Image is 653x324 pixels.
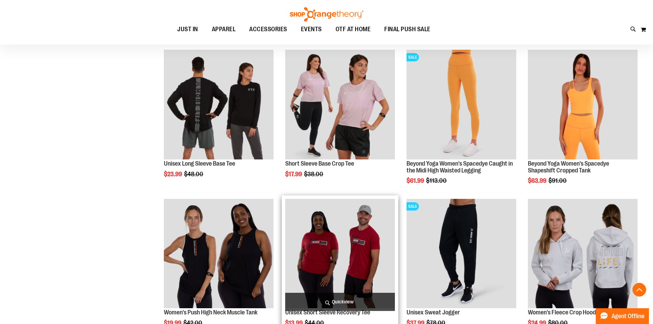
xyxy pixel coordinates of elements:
[632,283,646,297] button: Back To Top
[289,7,364,22] img: Shop Orangetheory
[528,50,638,159] img: Product image for Beyond Yoga Womens Spacedye Shapeshift Cropped Tank
[528,160,609,174] a: Beyond Yoga Women's Spacedye Shapeshift Cropped Tank
[301,22,322,37] span: EVENTS
[160,46,277,195] div: product
[407,160,513,174] a: Beyond Yoga Women's Spacedye Caught in the Midi High Waisted Legging
[164,171,183,178] span: $23.99
[304,171,324,178] span: $38.00
[528,309,600,316] a: Women's Fleece Crop Hoodie
[164,160,235,167] a: Unisex Long Sleeve Base Tee
[384,22,431,37] span: FINAL PUSH SALE
[407,50,516,160] a: Product image for Beyond Yoga Womens Spacedye Caught in the Midi High Waisted LeggingSALE
[285,293,395,311] a: Quickview
[177,22,198,37] span: JUST IN
[548,177,568,184] span: $91.00
[164,309,257,316] a: Women's Push High Neck Muscle Tank
[524,46,641,202] div: product
[407,199,516,310] a: Product image for Unisex Sweat JoggerSALE
[249,22,287,37] span: ACCESSORIES
[528,50,638,160] a: Product image for Beyond Yoga Womens Spacedye Shapeshift Cropped Tank
[164,199,274,310] a: Product image for Push High Neck Muscle Tank
[285,309,370,316] a: Unisex Short Sleeve Recovery Tee
[164,50,274,160] a: Product image for Unisex Long Sleeve Base Tee
[285,199,395,310] a: Product image for Unisex SS Recovery Tee
[407,177,425,184] span: $61.99
[336,22,371,37] span: OTF AT HOME
[164,50,274,159] img: Product image for Unisex Long Sleeve Base Tee
[285,171,303,178] span: $17.99
[282,46,398,195] div: product
[285,199,395,309] img: Product image for Unisex SS Recovery Tee
[612,313,644,320] span: Agent Offline
[285,50,395,159] img: Product image for Short Sleeve Base Crop Tee
[407,199,516,309] img: Product image for Unisex Sweat Jogger
[596,308,649,324] button: Agent Offline
[407,309,460,316] a: Unisex Sweat Jogger
[407,53,419,61] span: SALE
[528,199,638,309] img: Product image for Womens Fleece Crop Hoodie
[164,199,274,309] img: Product image for Push High Neck Muscle Tank
[407,202,419,211] span: SALE
[426,177,448,184] span: $113.00
[285,160,354,167] a: Short Sleeve Base Crop Tee
[184,171,204,178] span: $48.00
[407,50,516,159] img: Product image for Beyond Yoga Womens Spacedye Caught in the Midi High Waisted Legging
[403,46,520,202] div: product
[285,50,395,160] a: Product image for Short Sleeve Base Crop Tee
[528,199,638,310] a: Product image for Womens Fleece Crop Hoodie
[212,22,236,37] span: APPAREL
[528,177,547,184] span: $63.99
